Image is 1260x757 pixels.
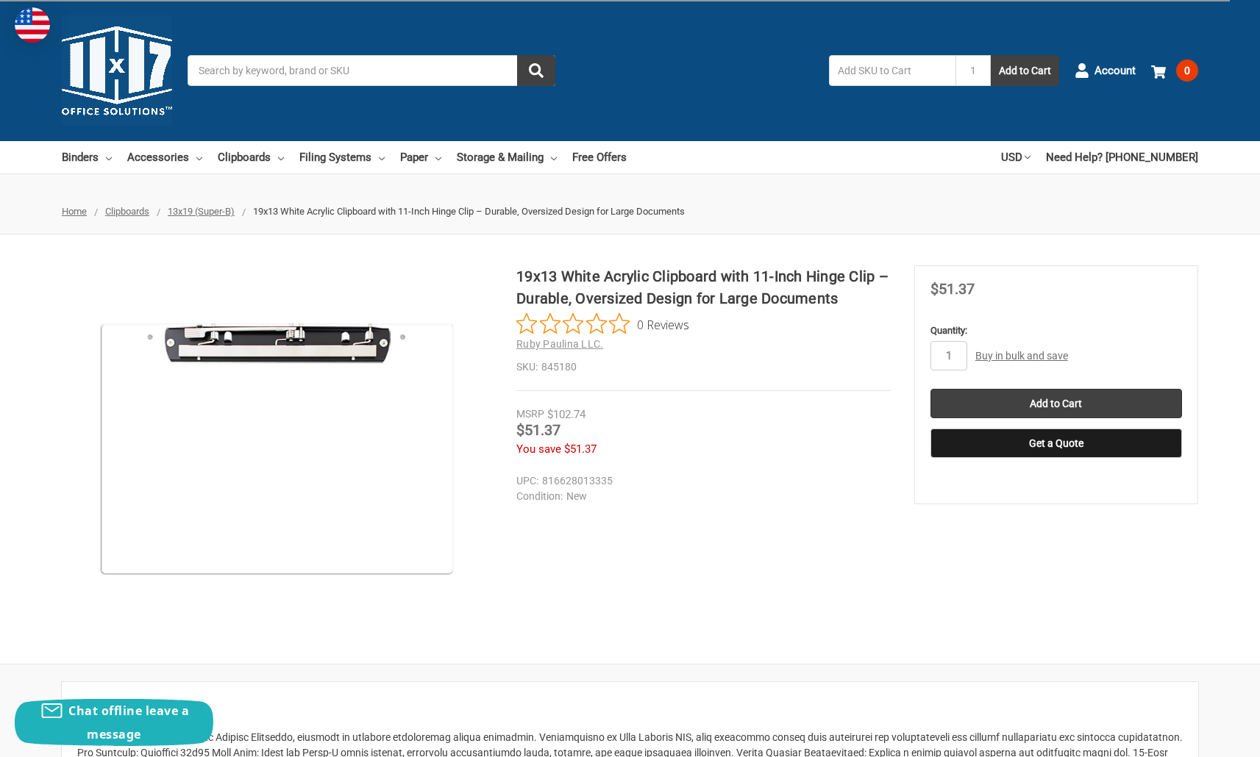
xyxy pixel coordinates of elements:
[1139,717,1260,757] iframe: Google Customer Reviews
[62,206,87,217] a: Home
[516,338,603,350] a: Ruby Paulina LLC.
[516,473,538,489] dt: UPC:
[457,141,557,173] a: Storage & Mailing
[62,141,112,173] a: Binders
[127,141,202,173] a: Accessories
[62,15,172,126] img: 11x17.com
[930,323,1182,338] label: Quantity:
[930,280,975,298] span: $51.37
[1046,141,1198,173] a: Need Help? [PHONE_NUMBER]
[516,359,538,375] dt: SKU:
[516,406,544,422] div: MSRP
[516,442,561,456] span: You save
[516,359,890,375] dd: 845180
[516,489,883,504] dd: New
[93,265,461,633] img: 19x13 Clipboard Acrylic Panel Featuring an 11" Hinge Clip White
[547,408,585,421] span: $102.74
[637,313,689,335] span: 0 Reviews
[991,55,1059,86] button: Add to Cart
[299,141,385,173] a: Filing Systems
[168,206,235,217] a: 13x19 (Super-B)
[253,206,685,217] span: 19x13 White Acrylic Clipboard with 11-Inch Hinge Clip – Durable, Oversized Design for Large Docum...
[188,55,555,86] input: Search by keyword, brand or SKU
[1151,51,1198,90] a: 0
[975,350,1068,362] a: Buy in bulk and save
[829,55,955,86] input: Add SKU to Cart
[1176,60,1198,82] span: 0
[218,141,284,173] a: Clipboards
[516,489,563,504] dt: Condition:
[68,703,189,742] span: Chat offline leave a message
[1075,51,1136,90] a: Account
[930,428,1182,458] button: Get a Quote
[400,141,441,173] a: Paper
[930,389,1182,418] input: Add to Cart
[1095,62,1136,79] span: Account
[15,7,50,43] img: duty and tax information for United States
[1001,141,1031,173] a: USD
[572,141,627,173] a: Free Offers
[516,313,689,335] button: Rated 0 out of 5 stars from 0 reviews. Jump to reviews.
[105,206,149,217] a: Clipboards
[516,265,890,309] h1: 19x13 White Acrylic Clipboard with 11-Inch Hinge Clip – Durable, Oversized Design for Large Docum...
[516,421,560,439] span: $51.37
[564,442,597,456] span: $51.37
[15,699,213,746] button: Chat offline leave a message
[77,697,1183,720] h2: Description
[516,473,883,489] dd: 816628013335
